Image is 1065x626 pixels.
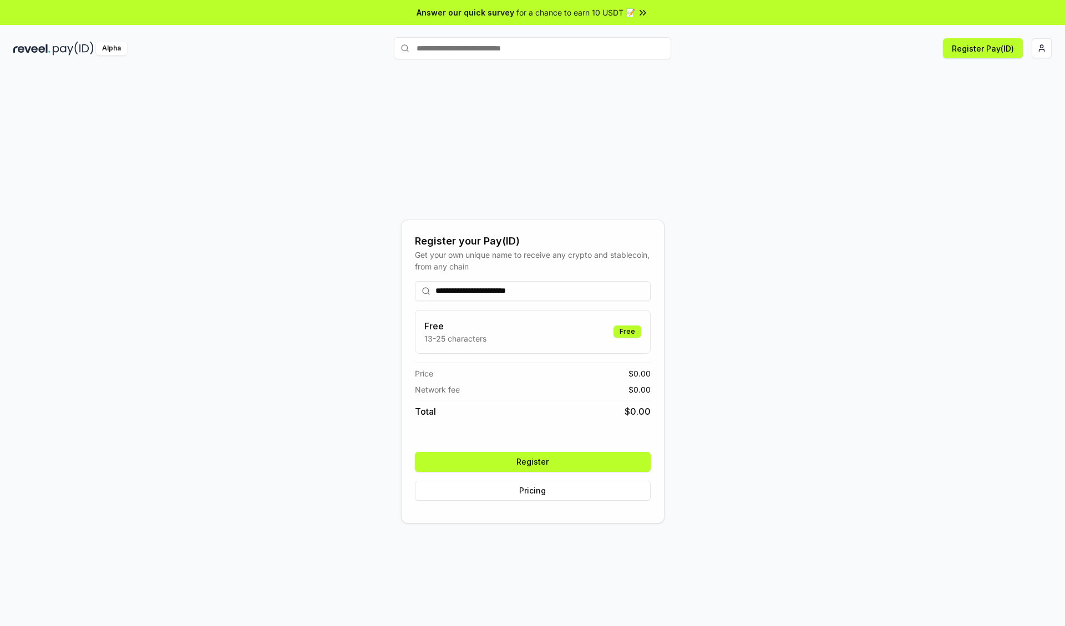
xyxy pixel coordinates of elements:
[415,233,651,249] div: Register your Pay(ID)
[424,319,486,333] h3: Free
[13,42,50,55] img: reveel_dark
[415,452,651,472] button: Register
[628,368,651,379] span: $ 0.00
[625,405,651,418] span: $ 0.00
[613,325,641,338] div: Free
[415,368,433,379] span: Price
[516,7,635,18] span: for a chance to earn 10 USDT 📝
[424,333,486,344] p: 13-25 characters
[417,7,514,18] span: Answer our quick survey
[415,405,436,418] span: Total
[415,481,651,501] button: Pricing
[53,42,94,55] img: pay_id
[943,38,1023,58] button: Register Pay(ID)
[628,384,651,395] span: $ 0.00
[415,249,651,272] div: Get your own unique name to receive any crypto and stablecoin, from any chain
[415,384,460,395] span: Network fee
[96,42,127,55] div: Alpha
